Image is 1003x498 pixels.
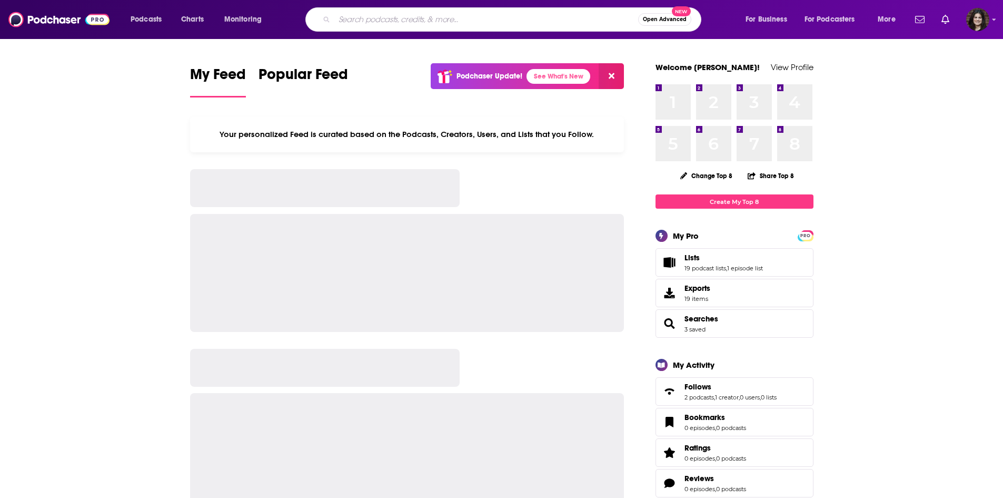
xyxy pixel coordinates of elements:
[656,408,813,436] span: Bookmarks
[684,326,706,333] a: 3 saved
[674,169,739,182] button: Change Top 8
[799,232,812,240] span: PRO
[672,6,691,16] span: New
[315,7,711,32] div: Search podcasts, credits, & more...
[716,485,746,493] a: 0 podcasts
[659,476,680,491] a: Reviews
[638,13,691,26] button: Open AdvancedNew
[259,65,348,90] span: Popular Feed
[714,394,715,401] span: ,
[715,485,716,493] span: ,
[799,231,812,239] a: PRO
[659,255,680,270] a: Lists
[684,413,725,422] span: Bookmarks
[684,314,718,324] a: Searches
[716,424,746,432] a: 0 podcasts
[684,253,700,262] span: Lists
[656,279,813,307] a: Exports
[740,394,760,401] a: 0 users
[673,231,699,241] div: My Pro
[715,424,716,432] span: ,
[878,12,896,27] span: More
[656,309,813,338] span: Searches
[684,394,714,401] a: 2 podcasts
[334,11,638,28] input: Search podcasts, credits, & more...
[746,12,787,27] span: For Business
[673,360,714,370] div: My Activity
[190,116,624,152] div: Your personalized Feed is curated based on the Podcasts, Creators, Users, and Lists that you Follow.
[684,413,746,422] a: Bookmarks
[656,248,813,277] span: Lists
[798,11,870,28] button: open menu
[715,394,739,401] a: 1 creator
[659,384,680,399] a: Follows
[224,12,262,27] span: Monitoring
[726,265,727,272] span: ,
[805,12,855,27] span: For Podcasters
[684,284,710,293] span: Exports
[174,11,210,28] a: Charts
[259,65,348,97] a: Popular Feed
[684,485,715,493] a: 0 episodes
[684,253,763,262] a: Lists
[659,445,680,460] a: Ratings
[190,65,246,90] span: My Feed
[870,11,909,28] button: open menu
[684,455,715,462] a: 0 episodes
[131,12,162,27] span: Podcasts
[684,443,746,453] a: Ratings
[656,438,813,467] span: Ratings
[656,469,813,497] span: Reviews
[659,316,680,331] a: Searches
[684,265,726,272] a: 19 podcast lists
[659,415,680,429] a: Bookmarks
[739,394,740,401] span: ,
[123,11,175,28] button: open menu
[684,295,710,302] span: 19 items
[684,424,715,432] a: 0 episodes
[684,474,746,483] a: Reviews
[760,394,761,401] span: ,
[715,455,716,462] span: ,
[747,165,795,186] button: Share Top 8
[966,8,989,31] span: Logged in as amandavpr
[527,69,590,84] a: See What's New
[656,377,813,406] span: Follows
[456,72,522,81] p: Podchaser Update!
[656,194,813,209] a: Create My Top 8
[966,8,989,31] button: Show profile menu
[761,394,777,401] a: 0 lists
[684,382,711,392] span: Follows
[684,443,711,453] span: Ratings
[684,382,777,392] a: Follows
[181,12,204,27] span: Charts
[656,62,760,72] a: Welcome [PERSON_NAME]!
[716,455,746,462] a: 0 podcasts
[8,9,110,30] img: Podchaser - Follow, Share and Rate Podcasts
[771,62,813,72] a: View Profile
[659,286,680,300] span: Exports
[643,17,687,22] span: Open Advanced
[727,265,763,272] a: 1 episode list
[738,11,800,28] button: open menu
[966,8,989,31] img: User Profile
[217,11,275,28] button: open menu
[911,11,929,28] a: Show notifications dropdown
[190,65,246,97] a: My Feed
[937,11,954,28] a: Show notifications dropdown
[684,474,714,483] span: Reviews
